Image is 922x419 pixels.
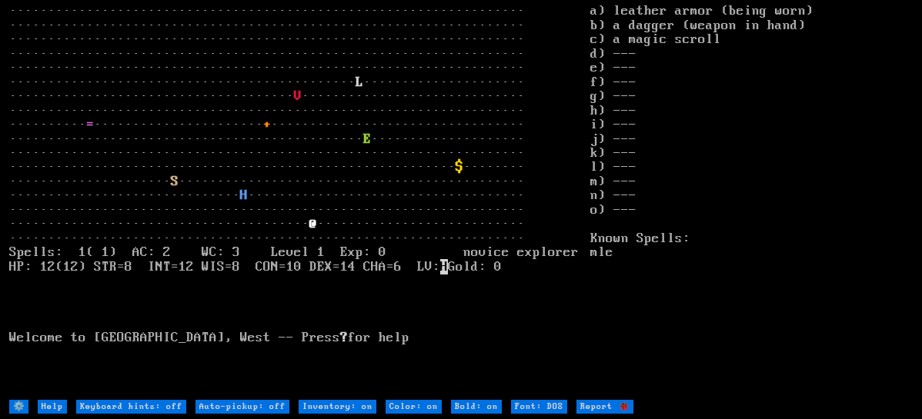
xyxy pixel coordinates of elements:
font: @ [309,216,317,231]
input: Inventory: on [299,400,376,414]
font: H [240,188,248,203]
input: Font: DOS [511,400,567,414]
input: Help [38,400,67,414]
font: L [356,75,363,90]
input: Color: on [386,400,442,414]
input: Bold: on [451,400,502,414]
font: V [294,88,302,104]
font: S [171,174,179,189]
input: ⚙️ [9,400,28,414]
mark: H [440,259,448,274]
font: = [86,117,94,132]
b: ? [340,330,348,345]
font: $ [456,159,463,175]
input: Keyboard hints: off [76,400,186,414]
input: Report 🐞 [576,400,633,414]
stats: a) leather armor (being worn) b) a dagger (weapon in hand) c) a magic scroll d) --- e) --- f) ---... [590,4,913,397]
font: + [263,117,271,132]
font: E [363,131,371,147]
input: Auto-pickup: off [195,400,289,414]
larn: ··································································· ·····························... [9,4,590,397]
